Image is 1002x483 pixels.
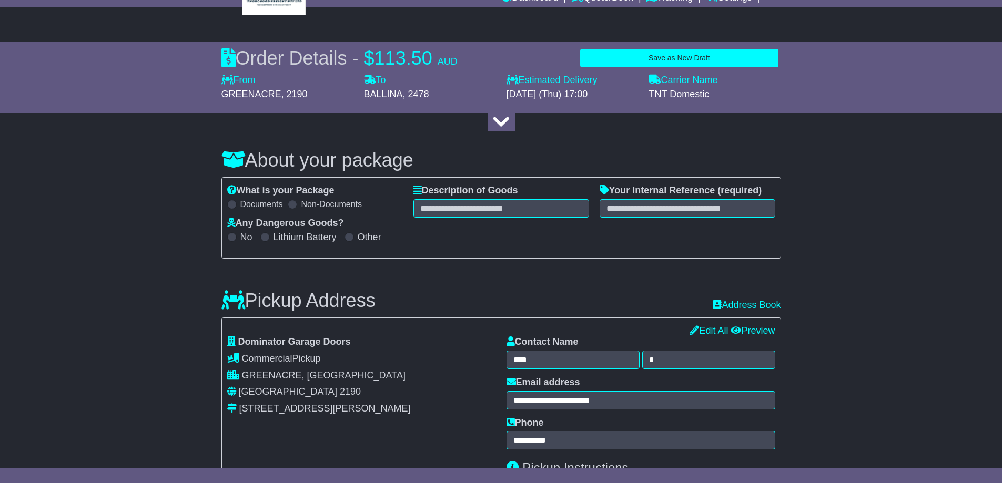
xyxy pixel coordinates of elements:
[242,353,292,364] span: Commercial
[240,199,283,209] label: Documents
[649,75,718,86] label: Carrier Name
[221,290,376,311] h3: Pickup Address
[227,218,344,229] label: Any Dangerous Goods?
[375,47,432,69] span: 113.50
[403,89,429,99] span: , 2478
[221,89,281,99] span: GREENACRE
[438,56,458,67] span: AUD
[364,47,375,69] span: $
[364,89,403,99] span: BALLINA
[221,150,781,171] h3: About your package
[227,185,335,197] label: What is your Package
[580,49,778,67] button: Save as New Draft
[649,89,781,100] div: TNT Domestic
[340,386,361,397] span: 2190
[713,300,781,311] a: Address Book
[301,199,362,209] label: Non-Documents
[240,232,252,243] label: No
[413,185,518,197] label: Description of Goods
[507,75,639,86] label: Estimated Delivery
[239,386,337,397] span: [GEOGRAPHIC_DATA]
[242,370,406,381] span: GREENACRE, [GEOGRAPHIC_DATA]
[281,89,308,99] span: , 2190
[507,336,579,348] label: Contact Name
[731,325,775,336] a: Preview
[238,336,351,347] span: Dominator Garage Doors
[364,75,386,86] label: To
[358,232,381,243] label: Other
[221,75,256,86] label: From
[227,353,496,365] div: Pickup
[690,325,728,336] a: Edit All
[507,417,544,429] label: Phone
[221,47,458,69] div: Order Details -
[507,377,580,388] label: Email address
[507,89,639,100] div: [DATE] (Thu) 17:00
[239,403,411,415] div: [STREET_ADDRESS][PERSON_NAME]
[274,232,337,243] label: Lithium Battery
[600,185,762,197] label: Your Internal Reference (required)
[522,460,628,475] span: Pickup Instructions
